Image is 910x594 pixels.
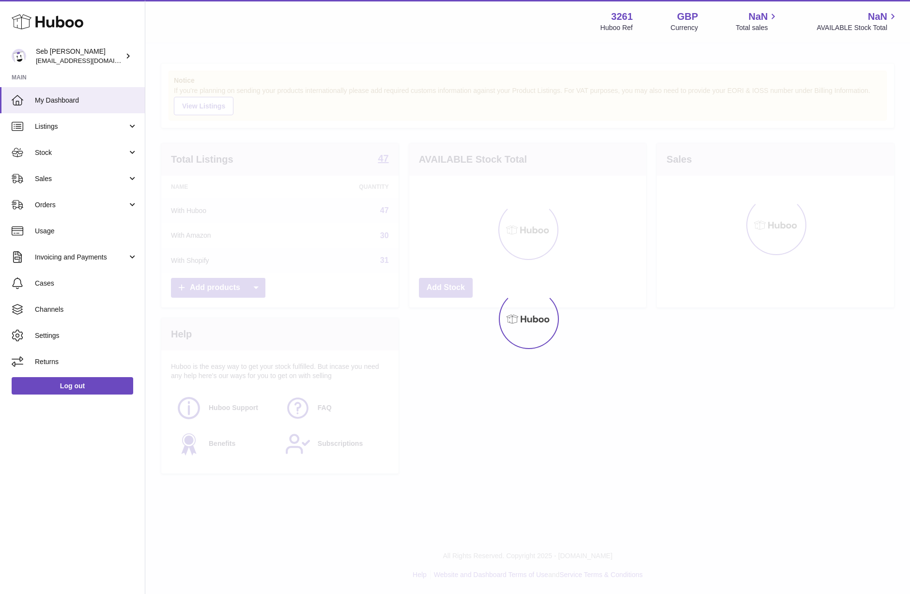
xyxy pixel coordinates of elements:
span: My Dashboard [35,96,138,105]
div: Currency [671,23,698,32]
div: Seb [PERSON_NAME] [36,47,123,65]
span: Orders [35,200,127,210]
span: Invoicing and Payments [35,253,127,262]
span: Usage [35,227,138,236]
span: [EMAIL_ADDRESS][DOMAIN_NAME] [36,57,142,64]
strong: 3261 [611,10,633,23]
span: Cases [35,279,138,288]
img: ecom@bravefoods.co.uk [12,49,26,63]
span: NaN [868,10,887,23]
span: Stock [35,148,127,157]
span: Channels [35,305,138,314]
span: Total sales [736,23,779,32]
span: NaN [748,10,768,23]
span: Settings [35,331,138,340]
span: Returns [35,357,138,366]
span: AVAILABLE Stock Total [817,23,898,32]
a: Log out [12,377,133,395]
strong: GBP [677,10,698,23]
span: Sales [35,174,127,183]
div: Huboo Ref [601,23,633,32]
a: NaN Total sales [736,10,779,32]
a: NaN AVAILABLE Stock Total [817,10,898,32]
span: Listings [35,122,127,131]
